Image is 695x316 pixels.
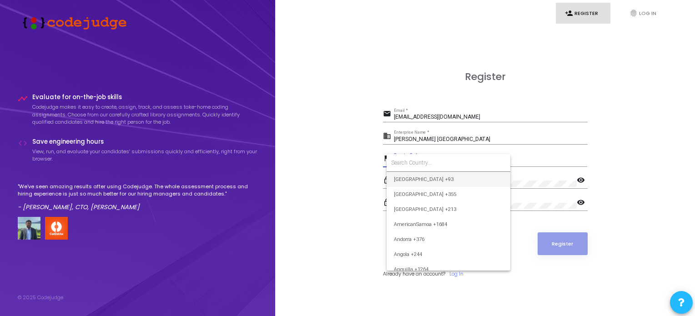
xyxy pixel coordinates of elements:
[394,172,503,187] span: [GEOGRAPHIC_DATA] +93
[394,217,503,232] span: AmericanSamoa +1684
[394,187,503,202] span: [GEOGRAPHIC_DATA] +355
[394,262,503,277] span: Anguilla +1264
[394,202,503,217] span: [GEOGRAPHIC_DATA] +213
[391,159,506,167] input: Search Country...
[394,232,503,247] span: Andorra +376
[394,247,503,262] span: Angola +244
